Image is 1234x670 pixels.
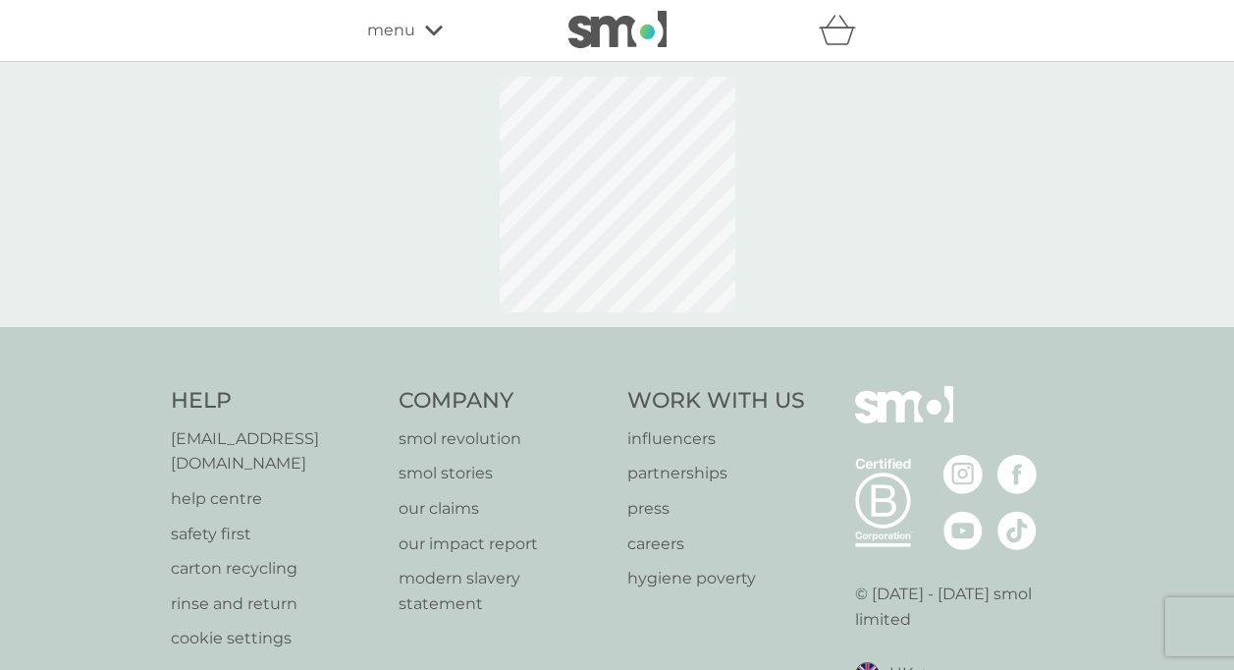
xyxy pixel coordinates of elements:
[943,455,983,494] img: visit the smol Instagram page
[399,566,608,616] a: modern slavery statement
[627,426,805,452] a: influencers
[855,386,953,453] img: smol
[627,461,805,486] a: partnerships
[171,522,380,547] a: safety first
[171,556,380,582] a: carton recycling
[627,496,805,522] a: press
[399,461,608,486] a: smol stories
[399,386,608,417] h4: Company
[568,11,667,48] img: smol
[855,582,1064,632] p: © [DATE] - [DATE] smol limited
[627,386,805,417] h4: Work With Us
[399,531,608,557] a: our impact report
[171,486,380,512] a: help centre
[627,566,805,591] a: hygiene poverty
[399,426,608,452] a: smol revolution
[171,626,380,651] a: cookie settings
[171,426,380,476] a: [EMAIL_ADDRESS][DOMAIN_NAME]
[399,496,608,522] a: our claims
[997,455,1037,494] img: visit the smol Facebook page
[943,511,983,550] img: visit the smol Youtube page
[997,511,1037,550] img: visit the smol Tiktok page
[171,591,380,617] a: rinse and return
[819,11,868,50] div: basket
[627,531,805,557] a: careers
[171,386,380,417] h4: Help
[367,18,415,43] span: menu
